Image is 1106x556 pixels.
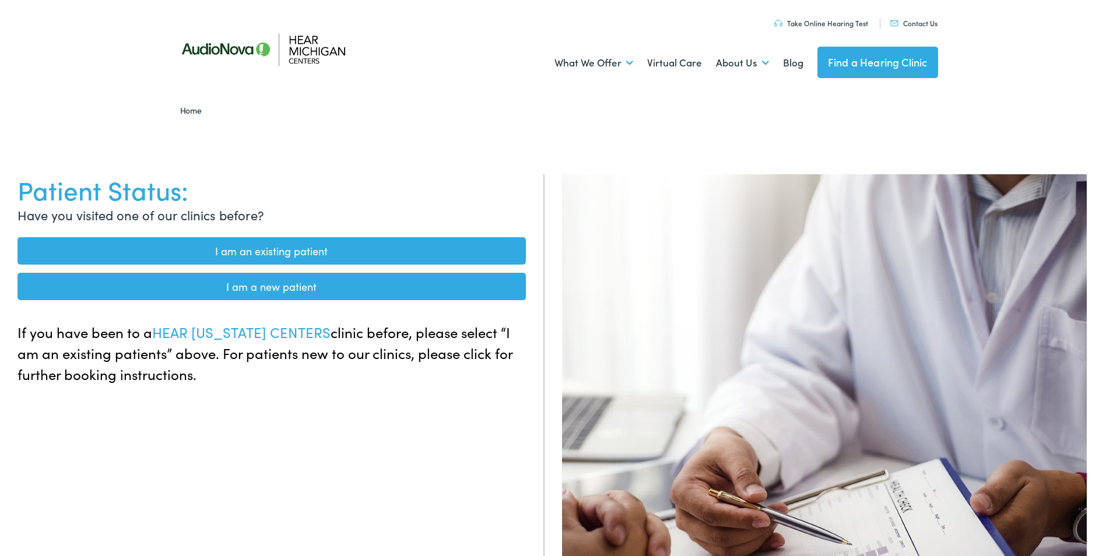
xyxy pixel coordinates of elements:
p: If you have been to a clinic before, please select “I am an existing patients” above. For patient... [17,322,526,385]
span: HEAR [US_STATE] CENTERS [152,322,331,342]
a: Find a Hearing Clinic [817,47,938,78]
img: utility icon [774,20,782,27]
a: Take Online Hearing Test [774,18,868,28]
a: I am an existing patient [17,237,526,265]
a: I am a new patient [17,273,526,300]
a: Blog [783,41,803,85]
img: utility icon [890,20,898,26]
a: What We Offer [554,41,633,85]
a: About Us [716,41,769,85]
h1: Patient Status: [17,174,526,205]
a: Virtual Care [647,41,702,85]
a: Home [180,104,208,116]
p: Have you visited one of our clinics before? [17,205,526,224]
a: Contact Us [890,18,938,28]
